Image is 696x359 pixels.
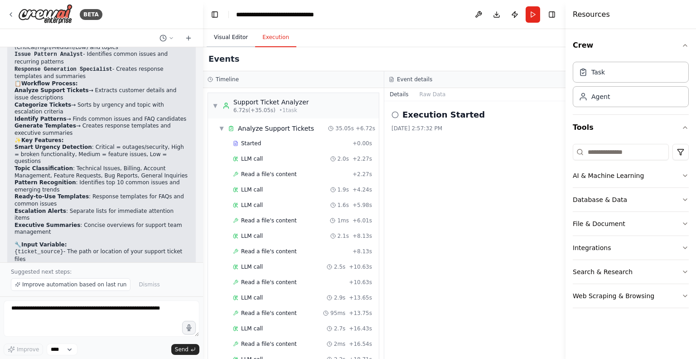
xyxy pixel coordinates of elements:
strong: Generate Templates [14,123,76,129]
button: Execution [255,28,296,47]
h2: Events [208,53,239,65]
div: Database & Data [573,195,627,204]
span: LLM call [241,186,263,193]
span: Read a file's content [241,279,297,286]
span: Improve automation based on last run [22,281,126,288]
div: Support Ticket Analyzer [233,98,309,107]
span: 2.7s [334,325,345,332]
span: + 13.75s [349,310,372,317]
span: Send [175,346,188,353]
button: Web Scraping & Browsing [573,284,689,308]
h2: 🔧 [14,241,188,249]
button: Search & Research [573,260,689,284]
span: 2.0s [338,155,349,162]
li: - Identifies common issues and recurring patterns [14,51,188,65]
span: ▼ [213,102,218,109]
code: Response Generation Specialist [14,66,112,73]
span: + 2.27s [353,155,372,162]
span: + 4.24s [353,186,372,193]
span: 1ms [337,217,349,224]
h2: Execution Started [402,108,485,121]
span: LLM call [241,294,263,301]
span: LLM call [241,263,263,270]
strong: Input Variable: [21,241,67,248]
button: Visual Editor [207,28,255,47]
span: 1.6s [338,202,349,209]
div: Analyze Support Tickets [238,124,314,133]
li: → Extracts customer details and issue descriptions [14,87,188,101]
span: + 2.27s [353,171,372,178]
span: 1.9s [338,186,349,193]
li: : Separate lists for immediate attention items [14,208,188,222]
li: → Sorts by urgency and topic with escalation criteria [14,102,188,116]
strong: Topic Classification [14,165,73,172]
div: Agent [591,92,610,101]
button: Start a new chat [181,33,196,44]
li: → Finds common issues and FAQ candidates [14,116,188,123]
span: 95ms [330,310,345,317]
span: 2.5s [334,263,345,270]
span: Read a file's content [241,340,297,348]
button: Hide right sidebar [546,8,558,21]
button: Switch to previous chat [156,33,178,44]
button: Crew [573,33,689,58]
span: 2.9s [334,294,345,301]
strong: Workflow Process: [21,80,78,87]
span: ▼ [219,125,224,132]
span: Started [241,140,261,147]
button: Details [384,88,414,101]
span: Improve [17,346,39,353]
span: + 16.43s [349,325,372,332]
li: → Creates response templates and executive summaries [14,123,188,137]
div: [DATE] 2:57:32 PM [391,125,558,132]
div: Task [591,68,605,77]
strong: Analyze Support Tickets [14,87,89,93]
li: : Identifies top 10 common issues and emerging trends [14,179,188,193]
button: Click to speak your automation idea [182,321,196,334]
div: AI & Machine Learning [573,171,644,180]
span: + 0.00s [353,140,372,147]
span: Read a file's content [241,248,297,255]
span: + 10.63s [349,263,372,270]
span: Read a file's content [241,171,297,178]
div: BETA [80,9,102,20]
button: AI & Machine Learning [573,164,689,187]
h2: 📋 [14,80,188,88]
code: Issue Pattern Analyst [14,51,83,58]
strong: Escalation Alerts [14,208,66,214]
span: 2.1s [338,232,349,240]
span: + 10.63s [349,279,372,286]
li: : Concise overviews for support team management [14,222,188,236]
span: + 13.65s [349,294,372,301]
strong: Ready-to-Use Templates [14,193,89,200]
span: 2ms [334,340,346,348]
button: Send [171,344,199,355]
span: + 16.54s [349,340,372,348]
h2: ✨ [14,137,188,144]
span: 6.72s (+35.05s) [233,107,275,114]
span: LLM call [241,325,263,332]
button: File & Document [573,212,689,236]
div: Search & Research [573,267,633,276]
span: + 6.72s [356,125,375,132]
span: • 1 task [279,107,297,114]
strong: Categorize Tickets [14,102,71,108]
button: Raw Data [414,88,451,101]
h3: Timeline [216,76,239,83]
button: Improve automation based on last run [11,278,130,291]
span: LLM call [241,232,263,240]
strong: Smart Urgency Detection [14,144,92,150]
h3: Event details [397,76,432,83]
span: LLM call [241,155,263,162]
span: + 8.13s [353,232,372,240]
img: Logo [18,4,72,25]
span: Read a file's content [241,310,297,317]
li: - The path or location of your support ticket files [14,248,188,263]
strong: Executive Summaries [14,222,80,228]
strong: Pattern Recognition [14,179,76,186]
span: 35.05s [335,125,354,132]
code: {ticket_source} [14,249,63,255]
button: Hide left sidebar [208,8,221,21]
div: File & Document [573,219,625,228]
button: Database & Data [573,188,689,211]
